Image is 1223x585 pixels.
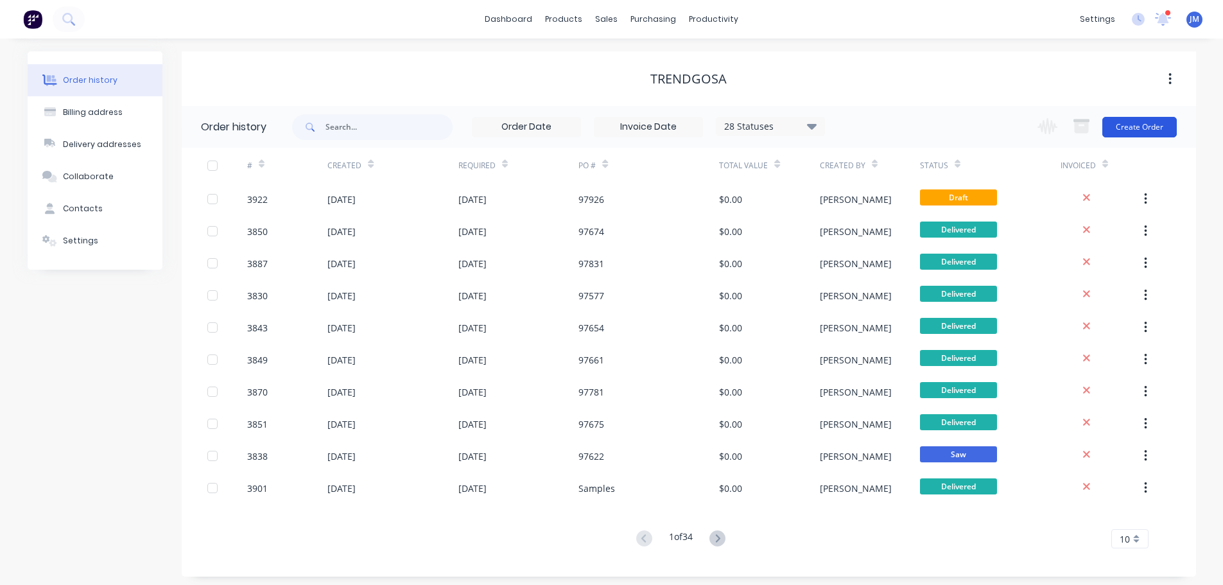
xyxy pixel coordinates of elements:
div: [DATE] [458,385,487,399]
span: Draft [920,189,997,205]
span: Delivered [920,318,997,334]
div: 3838 [247,450,268,463]
div: [DATE] [327,385,356,399]
div: Required [458,160,496,171]
div: # [247,148,327,183]
div: Required [458,148,579,183]
div: # [247,160,252,171]
span: Delivered [920,286,997,302]
div: 3901 [247,482,268,495]
div: $0.00 [719,321,742,335]
div: [PERSON_NAME] [820,257,892,270]
div: [DATE] [327,353,356,367]
div: 97675 [578,417,604,431]
input: Order Date [473,118,580,137]
div: 1 of 34 [669,530,693,548]
div: [DATE] [327,321,356,335]
div: [PERSON_NAME] [820,225,892,238]
div: [DATE] [458,193,487,206]
div: [DATE] [327,225,356,238]
div: Created [327,148,458,183]
div: Status [920,160,948,171]
div: [DATE] [458,225,487,238]
div: $0.00 [719,450,742,463]
button: Create Order [1102,117,1177,137]
div: Settings [63,235,98,247]
div: Invoiced [1061,148,1141,183]
div: productivity [682,10,745,29]
div: 3870 [247,385,268,399]
div: $0.00 [719,193,742,206]
div: Total Value [719,160,768,171]
div: [PERSON_NAME] [820,385,892,399]
button: Collaborate [28,161,162,193]
div: 3849 [247,353,268,367]
div: 97781 [578,385,604,399]
div: 97654 [578,321,604,335]
div: Billing address [63,107,123,118]
div: Created By [820,160,865,171]
div: 97674 [578,225,604,238]
div: [DATE] [458,321,487,335]
div: $0.00 [719,257,742,270]
div: Status [920,148,1061,183]
div: 3850 [247,225,268,238]
div: 97831 [578,257,604,270]
div: $0.00 [719,417,742,431]
div: 97661 [578,353,604,367]
div: [DATE] [458,353,487,367]
div: 3843 [247,321,268,335]
div: Trendgosa [650,71,727,87]
div: 28 Statuses [716,119,824,134]
div: [PERSON_NAME] [820,289,892,302]
div: $0.00 [719,385,742,399]
button: Settings [28,225,162,257]
div: [PERSON_NAME] [820,321,892,335]
div: [DATE] [327,482,356,495]
div: [DATE] [327,450,356,463]
div: sales [589,10,624,29]
div: $0.00 [719,482,742,495]
div: [PERSON_NAME] [820,450,892,463]
div: products [539,10,589,29]
span: Delivered [920,478,997,494]
span: Delivered [920,222,997,238]
div: Order history [201,119,266,135]
div: $0.00 [719,225,742,238]
button: Order history [28,64,162,96]
div: Created By [820,148,920,183]
div: [DATE] [327,257,356,270]
div: 3851 [247,417,268,431]
div: Invoiced [1061,160,1096,171]
div: [DATE] [327,289,356,302]
button: Billing address [28,96,162,128]
div: PO # [578,160,596,171]
div: [DATE] [458,257,487,270]
div: 3830 [247,289,268,302]
div: [PERSON_NAME] [820,353,892,367]
div: 97622 [578,450,604,463]
span: Delivered [920,350,997,366]
div: [DATE] [327,417,356,431]
div: Samples [578,482,615,495]
div: $0.00 [719,353,742,367]
div: Order history [63,74,117,86]
div: [DATE] [458,417,487,431]
div: 97926 [578,193,604,206]
div: [PERSON_NAME] [820,417,892,431]
div: PO # [578,148,719,183]
div: [DATE] [458,482,487,495]
div: 3922 [247,193,268,206]
div: 97577 [578,289,604,302]
div: [PERSON_NAME] [820,482,892,495]
div: purchasing [624,10,682,29]
div: 3887 [247,257,268,270]
span: JM [1190,13,1199,25]
div: Delivery addresses [63,139,141,150]
div: Created [327,160,361,171]
input: Invoice Date [594,118,702,137]
span: 10 [1120,532,1130,546]
span: Delivered [920,382,997,398]
a: dashboard [478,10,539,29]
div: [DATE] [458,289,487,302]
